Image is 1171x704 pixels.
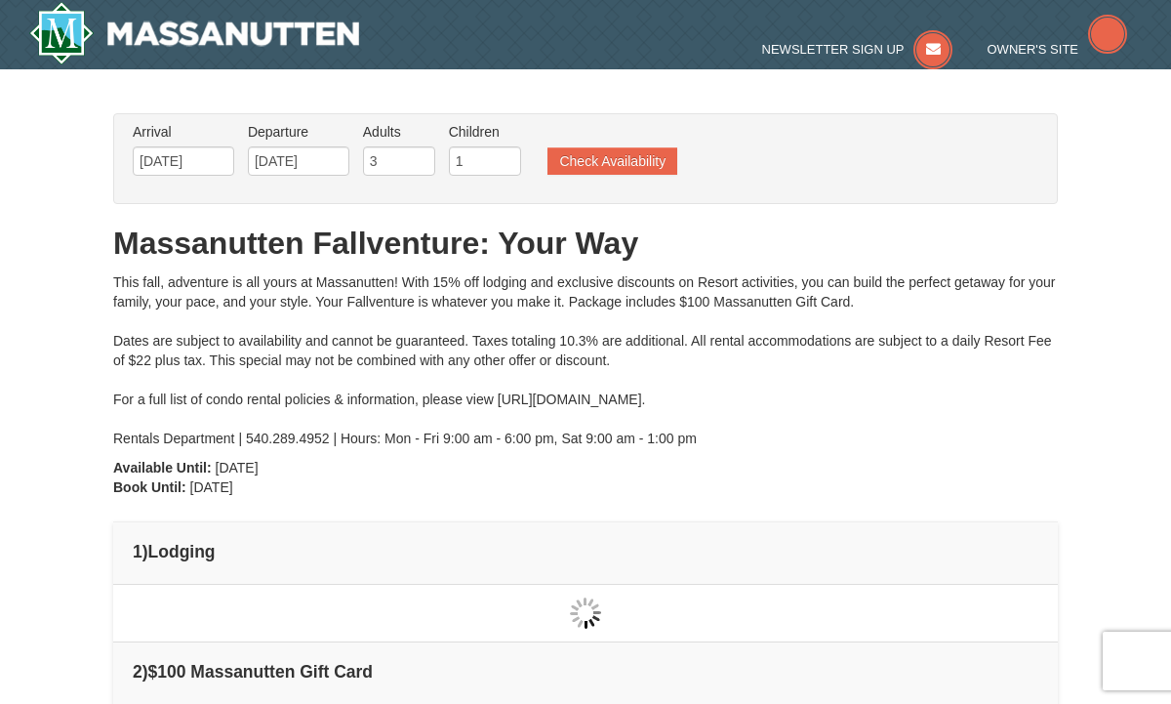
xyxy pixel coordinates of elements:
img: wait gif [570,598,601,629]
span: [DATE] [216,460,259,476]
label: Departure [248,122,349,142]
strong: Available Until: [113,460,212,476]
h4: 2 $100 Massanutten Gift Card [133,662,1038,682]
a: Owner's Site [988,42,1128,57]
label: Children [449,122,521,142]
label: Arrival [133,122,234,142]
span: [DATE] [190,479,233,495]
span: ) [142,542,148,561]
span: Owner's Site [988,42,1079,57]
a: Newsletter Sign Up [762,42,953,57]
button: Check Availability [547,147,677,175]
label: Adults [363,122,435,142]
span: Newsletter Sign Up [762,42,905,57]
img: Massanutten Resort Logo [29,2,359,64]
a: Massanutten Resort [29,2,359,64]
h4: 1 Lodging [133,542,1038,561]
h1: Massanutten Fallventure: Your Way [113,224,1058,263]
span: ) [142,662,148,682]
div: This fall, adventure is all yours at Massanutten! With 15% off lodging and exclusive discounts on... [113,272,1058,448]
strong: Book Until: [113,479,186,495]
